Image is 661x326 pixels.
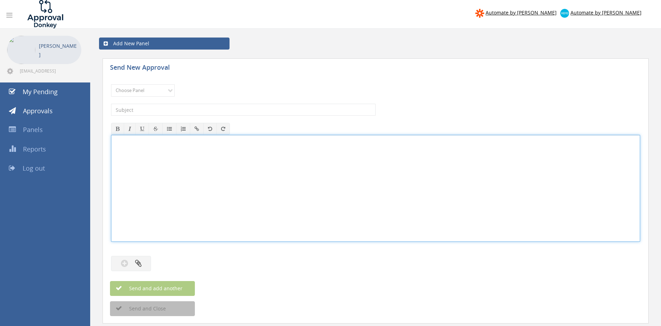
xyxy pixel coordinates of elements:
[149,123,163,135] button: Strikethrough
[111,123,124,135] button: Bold
[39,41,78,59] p: [PERSON_NAME]
[560,9,569,18] img: xero-logo.png
[23,164,45,172] span: Log out
[23,87,58,96] span: My Pending
[99,38,230,50] a: Add New Panel
[111,104,376,116] input: Subject
[570,9,642,16] span: Automate by [PERSON_NAME]
[20,68,80,74] span: [EMAIL_ADDRESS][DOMAIN_NAME]
[216,123,230,135] button: Redo
[110,301,195,316] button: Send and Close
[110,64,234,73] h5: Send New Approval
[486,9,557,16] span: Automate by [PERSON_NAME]
[110,281,195,296] button: Send and add another
[23,145,46,153] span: Reports
[176,123,190,135] button: Ordered List
[203,123,217,135] button: Undo
[23,107,53,115] span: Approvals
[135,123,149,135] button: Underline
[162,123,176,135] button: Unordered List
[190,123,204,135] button: Insert / edit link
[23,125,43,134] span: Panels
[124,123,136,135] button: Italic
[114,285,182,292] span: Send and add another
[475,9,484,18] img: zapier-logomark.png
